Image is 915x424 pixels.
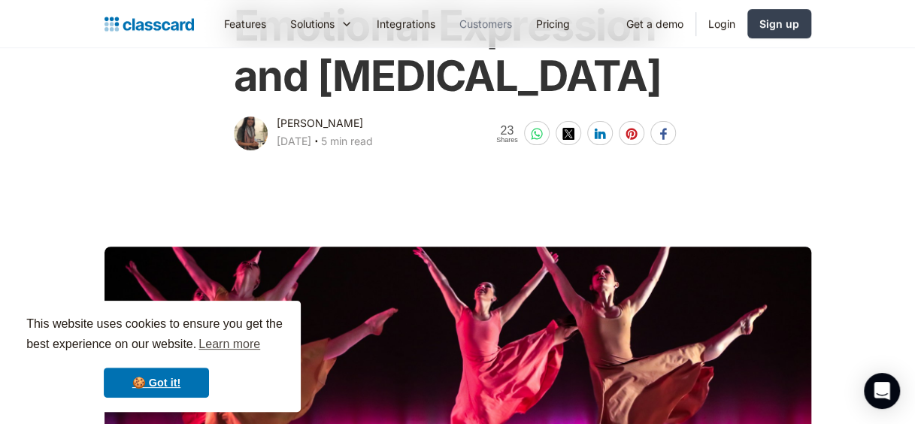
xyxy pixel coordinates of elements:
img: pinterest-white sharing button [626,128,638,140]
a: Integrations [365,7,447,41]
div: ‧ [311,132,321,153]
a: Pricing [524,7,582,41]
a: Customers [447,7,524,41]
img: linkedin-white sharing button [594,128,606,140]
span: Shares [496,137,518,144]
img: twitter-white sharing button [562,128,574,140]
a: Get a demo [614,7,695,41]
div: [DATE] [277,132,311,150]
div: [PERSON_NAME] [277,114,363,132]
span: This website uses cookies to ensure you get the best experience on our website. [26,315,286,356]
div: Sign up [759,16,799,32]
img: facebook-white sharing button [657,128,669,140]
a: Sign up [747,9,811,38]
span: 23 [496,124,518,137]
div: 5 min read [321,132,373,150]
a: dismiss cookie message [104,368,209,398]
img: whatsapp-white sharing button [531,128,543,140]
a: Features [212,7,278,41]
div: Solutions [290,16,335,32]
a: Login [696,7,747,41]
div: Open Intercom Messenger [864,373,900,409]
a: home [105,14,194,35]
div: Solutions [278,7,365,41]
a: learn more about cookies [196,333,262,356]
div: cookieconsent [12,301,301,412]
